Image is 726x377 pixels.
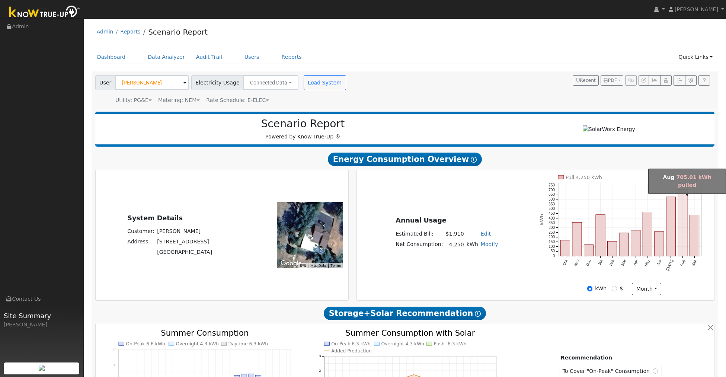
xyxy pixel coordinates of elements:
[113,363,115,367] text: 2
[434,341,467,346] text: Push -6.3 kWh
[691,259,698,267] text: Sep
[679,259,685,267] text: Aug
[549,240,555,244] text: 150
[673,50,718,64] a: Quick Links
[587,286,592,291] input: kWh
[596,215,605,256] rect: onclick=""
[655,231,664,256] rect: onclick=""
[549,197,555,201] text: 600
[176,341,219,346] text: Overnight 4.3 kWh
[95,75,116,90] span: User
[549,211,555,215] text: 450
[549,207,555,211] text: 500
[156,247,214,258] td: [GEOGRAPHIC_DATA]
[619,233,629,256] rect: onclick=""
[148,28,208,36] a: Scenario Report
[549,202,555,206] text: 550
[549,235,555,239] text: 200
[549,216,555,220] text: 400
[563,367,653,375] span: To Cover "On-Peak" Consumption
[562,259,568,266] text: Oct
[156,226,214,236] td: [PERSON_NAME]
[126,341,165,346] text: On-Peak 6.6 kWh
[573,259,580,267] text: Nov
[319,368,321,373] text: 2
[551,249,555,253] text: 50
[99,118,507,141] div: Powered by Know True-Up ®
[127,214,183,222] u: System Details
[595,285,607,293] label: kWh
[331,348,372,354] text: Added Production
[663,174,675,180] strong: Aug
[156,237,214,247] td: [STREET_ADDRESS]
[394,239,444,250] td: Net Consumption:
[243,75,298,90] button: Connected Data
[549,226,555,230] text: 300
[631,230,640,256] rect: onclick=""
[345,328,475,338] text: Summer Consumption with Solar
[549,230,555,234] text: 250
[481,241,498,247] a: Modify
[677,174,711,188] span: 705.01 kWh pulled
[206,97,269,103] span: Alias: E1
[678,189,687,256] rect: onclick=""
[328,153,482,166] span: Energy Consumption Overview
[481,231,491,237] a: Edit
[549,245,555,249] text: 100
[97,29,113,35] a: Admin
[115,96,152,104] div: Utility: PG&E
[324,307,486,320] span: Storage+Solar Recommendation
[158,96,200,104] div: Metering: NEM
[381,341,424,346] text: Overnight 4.3 kWh
[585,259,591,267] text: Dec
[191,75,244,90] span: Electricity Usage
[191,50,228,64] a: Audit Trail
[126,237,156,247] td: Address:
[633,259,639,266] text: Apr
[685,75,697,86] button: Settings
[612,286,617,291] input: $
[549,188,555,192] text: 700
[39,365,45,371] img: retrieve
[444,239,465,250] td: 4,250
[561,355,612,361] u: Recommendation
[549,221,555,225] text: 350
[319,354,321,358] text: 3
[643,212,652,256] rect: onclick=""
[103,118,503,130] h2: Scenario Report
[549,193,555,197] text: 650
[620,285,623,293] label: $
[331,341,371,346] text: On-Peak 6.3 kWh
[666,197,676,256] rect: onclick=""
[396,217,446,224] u: Annual Usage
[471,157,477,163] i: Show Help
[583,125,635,133] img: SolarWorx Energy
[304,75,346,90] button: Load System
[601,75,623,86] button: PDF
[239,50,265,64] a: Users
[665,259,674,271] text: [DATE]
[4,321,80,329] div: [PERSON_NAME]
[620,259,627,266] text: Mar
[92,50,131,64] a: Dashboard
[632,283,661,295] button: month
[674,75,685,86] button: Export Interval Data
[394,229,444,239] td: Estimated Bill:
[444,229,465,239] td: $1,910
[4,311,80,321] span: Site Summary
[656,259,662,266] text: Jun
[609,259,615,267] text: Feb
[330,263,341,268] a: Terms (opens in new tab)
[539,214,544,225] text: kWh
[161,328,249,338] text: Summer Consumption
[566,175,602,180] text: Pull 4,250 kWh
[604,78,617,83] span: PDF
[126,226,156,236] td: Customer:
[310,263,326,268] button: Map Data
[675,6,718,12] span: [PERSON_NAME]
[584,245,593,256] rect: onclick=""
[608,241,617,256] rect: onclick=""
[644,259,650,267] text: May
[300,263,306,268] button: Keyboard shortcuts
[690,215,699,256] rect: onclick=""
